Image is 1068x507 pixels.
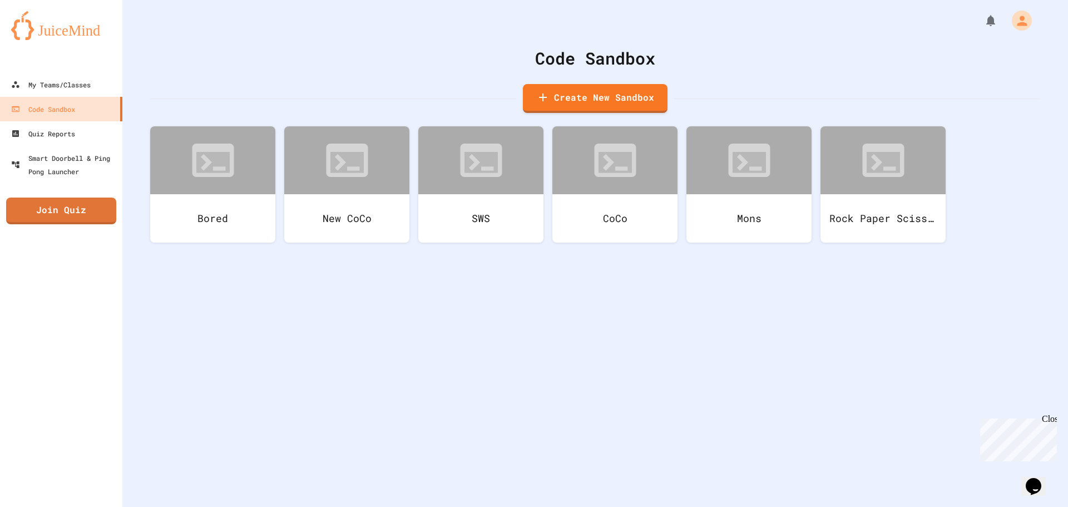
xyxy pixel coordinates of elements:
div: My Account [1000,8,1035,33]
a: New CoCo [284,126,409,243]
img: logo-orange.svg [11,11,111,40]
div: Bored [150,194,275,243]
div: SWS [418,194,543,243]
a: Join Quiz [6,198,116,224]
div: Rock Paper Scissors RPG [820,194,946,243]
a: Rock Paper Scissors RPG [820,126,946,243]
div: Quiz Reports [11,127,75,140]
div: Mons [686,194,812,243]
div: Code Sandbox [11,102,75,116]
iframe: chat widget [976,414,1057,461]
div: My Teams/Classes [11,78,91,91]
a: CoCo [552,126,678,243]
div: Code Sandbox [150,46,1040,71]
div: Chat with us now!Close [4,4,77,71]
a: Mons [686,126,812,243]
div: New CoCo [284,194,409,243]
iframe: chat widget [1021,462,1057,496]
div: CoCo [552,194,678,243]
div: Smart Doorbell & Ping Pong Launcher [11,151,118,178]
div: My Notifications [963,11,1000,30]
a: Bored [150,126,275,243]
a: Create New Sandbox [523,84,667,113]
a: SWS [418,126,543,243]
